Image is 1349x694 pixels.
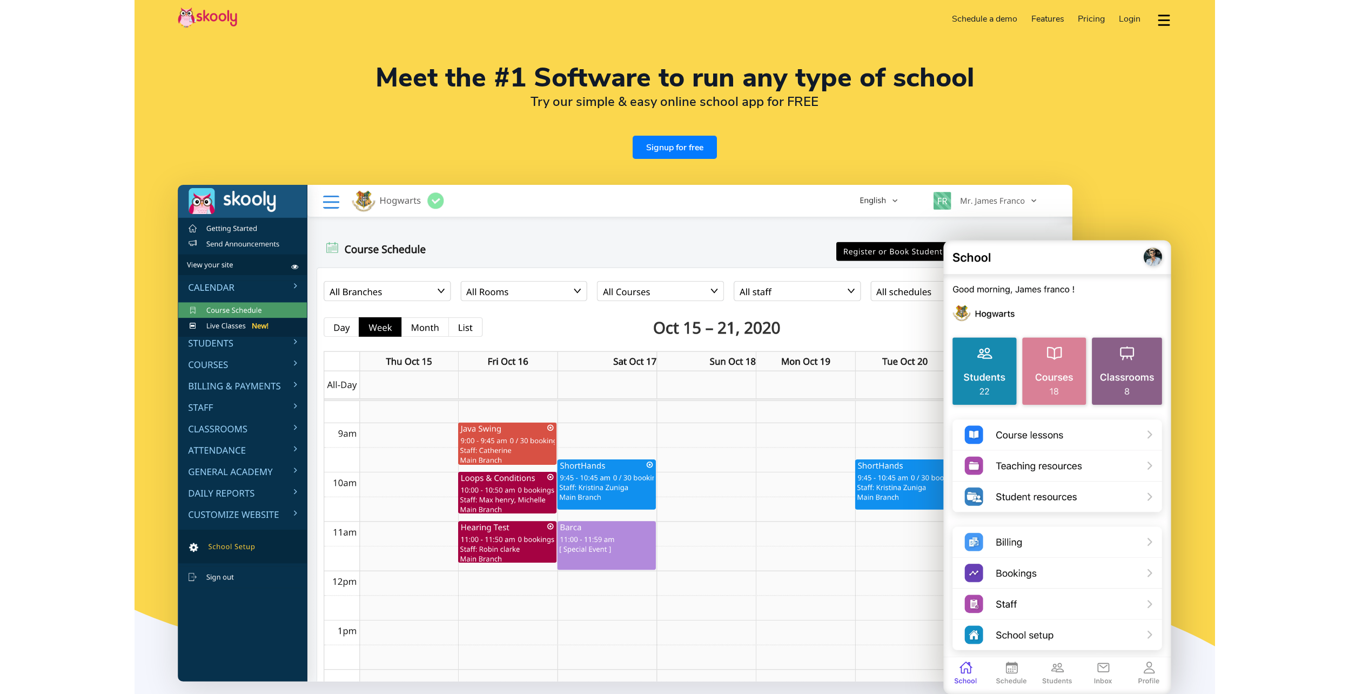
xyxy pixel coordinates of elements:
[633,136,717,159] a: Signup for free
[1119,13,1140,25] span: Login
[178,7,237,28] img: Skooly
[1078,13,1105,25] span: Pricing
[1071,10,1112,28] a: Pricing
[178,185,1072,682] img: Meet the #1 Software to run any type of school - Desktop
[945,10,1024,28] a: Schedule a demo
[1112,10,1147,28] a: Login
[1156,8,1172,32] button: dropdown menu
[178,65,1172,91] h1: Meet the #1 Software to run any type of school
[178,94,1172,110] h2: Try our simple & easy online school app for FREE
[1024,10,1071,28] a: Features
